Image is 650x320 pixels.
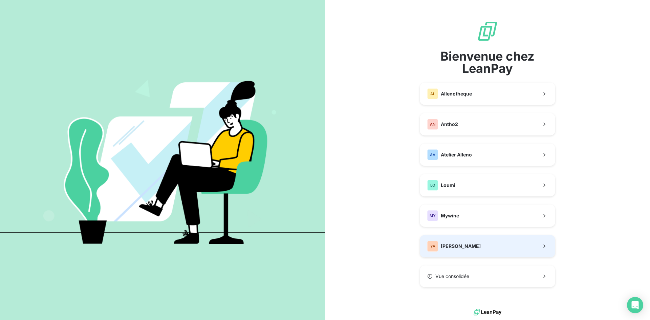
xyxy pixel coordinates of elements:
div: YA [427,241,438,252]
span: Atelier Alleno [441,151,472,158]
span: [PERSON_NAME] [441,243,481,250]
div: AL [427,88,438,99]
button: Vue consolidée [420,265,555,287]
div: AA [427,149,438,160]
button: AAAtelier Alleno [420,144,555,166]
img: logo [474,307,501,317]
span: Vue consolidée [435,273,469,280]
span: Allenotheque [441,90,472,97]
span: Bienvenue chez LeanPay [420,50,555,74]
div: Open Intercom Messenger [627,297,643,313]
div: LO [427,180,438,191]
span: Loumi [441,182,455,189]
div: MY [427,210,438,221]
button: ANAntho2 [420,113,555,135]
img: logo sigle [477,20,498,42]
button: ALAllenotheque [420,83,555,105]
button: YA[PERSON_NAME] [420,235,555,257]
button: LOLoumi [420,174,555,196]
button: MYMywine [420,205,555,227]
span: Mywine [441,212,459,219]
div: AN [427,119,438,130]
span: Antho2 [441,121,458,128]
